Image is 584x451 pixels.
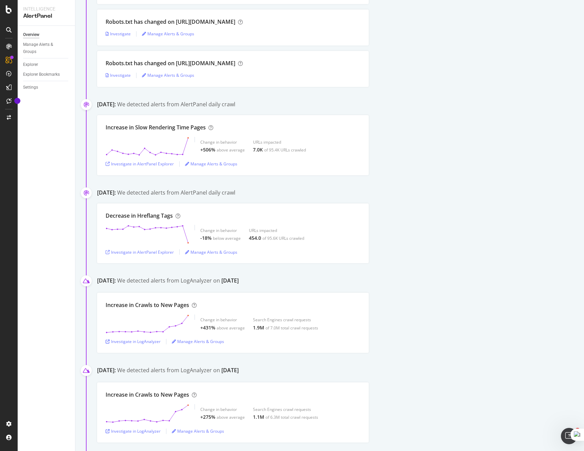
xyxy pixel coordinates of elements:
div: +431% [200,324,215,331]
div: Intelligence [23,5,70,12]
a: Explorer [23,61,70,68]
div: -18% [200,235,212,241]
div: Change in behavior [200,407,245,412]
div: Increase in Crawls to New Pages [106,391,189,399]
a: Investigate [106,72,131,78]
div: above average [217,414,245,420]
div: Search Engines crawl requests [253,317,318,323]
a: Overview [23,31,70,38]
div: [DATE] [221,366,239,374]
a: Investigate in LogAnalyzer [106,428,161,434]
div: 7.0K [253,146,263,153]
div: We detected alerts from LogAnalyzer on [117,277,239,286]
a: Manage Alerts & Groups [185,249,237,255]
a: Manage Alerts & Groups [172,428,224,434]
div: Tooltip anchor [14,98,20,104]
a: Investigate in LogAnalyzer [106,339,161,344]
button: Investigate in LogAnalyzer [106,336,161,347]
span: 1 [575,428,580,433]
button: Manage Alerts & Groups [172,336,224,347]
div: Overview [23,31,39,38]
div: Robots.txt has changed on [URL][DOMAIN_NAME] [106,18,235,26]
button: Manage Alerts & Groups [185,159,237,169]
div: Explorer Bookmarks [23,71,60,78]
div: +506% [200,146,215,153]
div: [DATE]: [97,277,116,286]
div: Decrease in Hreflang Tags [106,212,173,220]
div: We detected alerts from AlertPanel daily crawl [117,189,235,197]
div: Increase in Slow Rendering Time Pages [106,124,206,131]
a: Settings [23,84,70,91]
a: Investigate in AlertPanel Explorer [106,249,174,255]
div: +275% [200,414,215,420]
div: URLs impacted [249,228,304,233]
div: We detected alerts from LogAnalyzer on [117,366,239,376]
div: [DATE]: [97,366,116,376]
div: of 7.0M total crawl requests [266,325,318,331]
div: Change in behavior [200,317,245,323]
button: Investigate [106,29,131,39]
div: 1.1M [253,414,264,420]
a: Investigate in AlertPanel Explorer [106,161,174,167]
button: Investigate in AlertPanel Explorer [106,247,174,257]
div: 454.0 [249,235,261,241]
button: Manage Alerts & Groups [142,29,194,39]
div: [DATE] [221,277,239,285]
div: Increase in Crawls to New Pages [106,301,189,309]
button: Manage Alerts & Groups [142,70,194,81]
div: above average [217,147,245,153]
div: Change in behavior [200,139,245,145]
button: Investigate in AlertPanel Explorer [106,159,174,169]
div: of 95.4K URLs crawled [264,147,306,153]
div: Search Engines crawl requests [253,407,318,412]
button: Investigate [106,70,131,81]
a: Manage Alerts & Groups [185,161,237,167]
a: Manage Alerts & Groups [23,41,70,55]
div: of 95.6K URLs crawled [262,235,304,241]
button: Manage Alerts & Groups [172,426,224,437]
iframe: Intercom live chat [561,428,577,444]
div: 1.9M [253,324,264,331]
button: Manage Alerts & Groups [185,247,237,257]
div: AlertPanel [23,12,70,20]
div: Robots.txt has changed on [URL][DOMAIN_NAME] [106,59,235,67]
a: Investigate [106,31,131,37]
div: Manage Alerts & Groups [23,41,64,55]
a: Explorer Bookmarks [23,71,70,78]
div: of 6.3M total crawl requests [266,414,318,420]
div: [DATE]: [97,189,116,197]
div: URLs impacted [253,139,306,145]
div: Settings [23,84,38,91]
a: Manage Alerts & Groups [142,31,194,37]
div: [DATE]: [97,101,116,108]
div: below average [213,235,241,241]
a: Manage Alerts & Groups [142,72,194,78]
div: We detected alerts from AlertPanel daily crawl [117,101,235,108]
a: Manage Alerts & Groups [172,339,224,344]
div: above average [217,325,245,331]
div: Change in behavior [200,228,241,233]
button: Investigate in LogAnalyzer [106,426,161,437]
div: Explorer [23,61,38,68]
